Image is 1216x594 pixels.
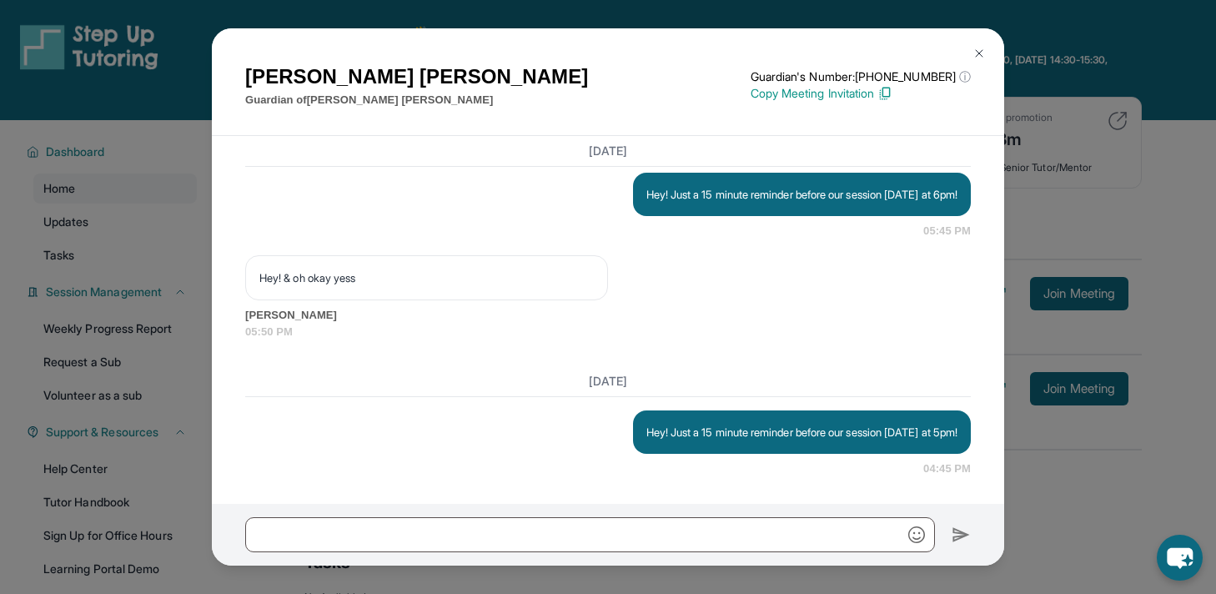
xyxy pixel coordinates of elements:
h3: [DATE] [245,143,971,159]
p: Copy Meeting Invitation [751,85,971,102]
span: 04:45 PM [923,461,971,477]
span: 05:45 PM [923,223,971,239]
p: Hey! Just a 15 minute reminder before our session [DATE] at 6pm! [646,186,957,203]
button: chat-button [1157,535,1203,581]
span: 05:50 PM [245,324,971,340]
p: Hey! Just a 15 minute reminder before our session [DATE] at 5pm! [646,424,957,440]
h1: [PERSON_NAME] [PERSON_NAME] [245,62,588,92]
h3: [DATE] [245,373,971,390]
img: Send icon [952,525,971,545]
img: Close Icon [972,47,986,60]
span: ⓘ [959,68,971,85]
span: [PERSON_NAME] [245,307,971,324]
p: Guardian of [PERSON_NAME] [PERSON_NAME] [245,92,588,108]
p: Hey! & oh okay yess [259,269,594,286]
img: Emoji [908,526,925,543]
img: Copy Icon [877,86,892,101]
p: Guardian's Number: [PHONE_NUMBER] [751,68,971,85]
